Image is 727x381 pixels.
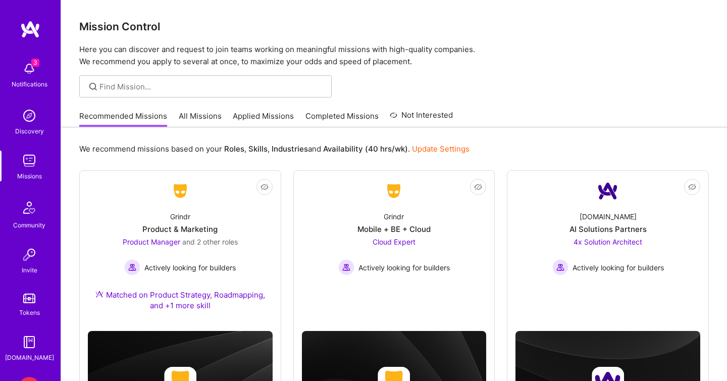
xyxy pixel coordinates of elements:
[358,262,450,273] span: Actively looking for builders
[574,237,642,246] span: 4x Solution Architect
[79,20,709,33] h3: Mission Control
[373,237,416,246] span: Cloud Expert
[79,144,470,154] p: We recommend missions based on your , , and .
[569,224,647,234] div: AI Solutions Partners
[305,111,379,127] a: Completed Missions
[19,151,39,171] img: teamwork
[17,196,41,220] img: Community
[412,144,470,154] a: Update Settings
[224,144,244,154] b: Roles
[357,224,431,234] div: Mobile + BE + Cloud
[95,290,103,298] img: Ateam Purple Icon
[13,220,45,230] div: Community
[390,109,453,127] a: Not Interested
[99,81,324,92] input: Find Mission...
[79,111,167,127] a: Recommended Missions
[302,179,487,303] a: Company LogoGrindrMobile + BE + CloudCloud Expert Actively looking for buildersActively looking f...
[19,245,39,265] img: Invite
[248,144,268,154] b: Skills
[144,262,236,273] span: Actively looking for builders
[688,183,696,191] i: icon EyeClosed
[515,179,700,303] a: Company Logo[DOMAIN_NAME]AI Solutions Partners4x Solution Architect Actively looking for builders...
[19,332,39,352] img: guide book
[261,183,269,191] i: icon EyeClosed
[170,211,190,222] div: Grindr
[474,183,482,191] i: icon EyeClosed
[272,144,308,154] b: Industries
[124,259,140,275] img: Actively looking for builders
[19,307,40,318] div: Tokens
[573,262,664,273] span: Actively looking for builders
[233,111,294,127] a: Applied Missions
[168,182,192,200] img: Company Logo
[123,237,180,246] span: Product Manager
[20,20,40,38] img: logo
[88,179,273,323] a: Company LogoGrindrProduct & MarketingProduct Manager and 2 other rolesActively looking for builde...
[87,81,99,92] i: icon SearchGrey
[323,144,408,154] b: Availability (40 hrs/wk)
[17,171,42,181] div: Missions
[382,182,406,200] img: Company Logo
[552,259,568,275] img: Actively looking for builders
[182,237,238,246] span: and 2 other roles
[580,211,637,222] div: [DOMAIN_NAME]
[384,211,404,222] div: Grindr
[5,352,54,363] div: [DOMAIN_NAME]
[22,265,37,275] div: Invite
[142,224,218,234] div: Product & Marketing
[596,179,620,203] img: Company Logo
[179,111,222,127] a: All Missions
[15,126,44,136] div: Discovery
[338,259,354,275] img: Actively looking for builders
[23,294,35,303] img: tokens
[79,43,709,68] p: Here you can discover and request to join teams working on meaningful missions with high-quality ...
[88,290,273,311] div: Matched on Product Strategy, Roadmapping, and +1 more skill
[19,106,39,126] img: discovery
